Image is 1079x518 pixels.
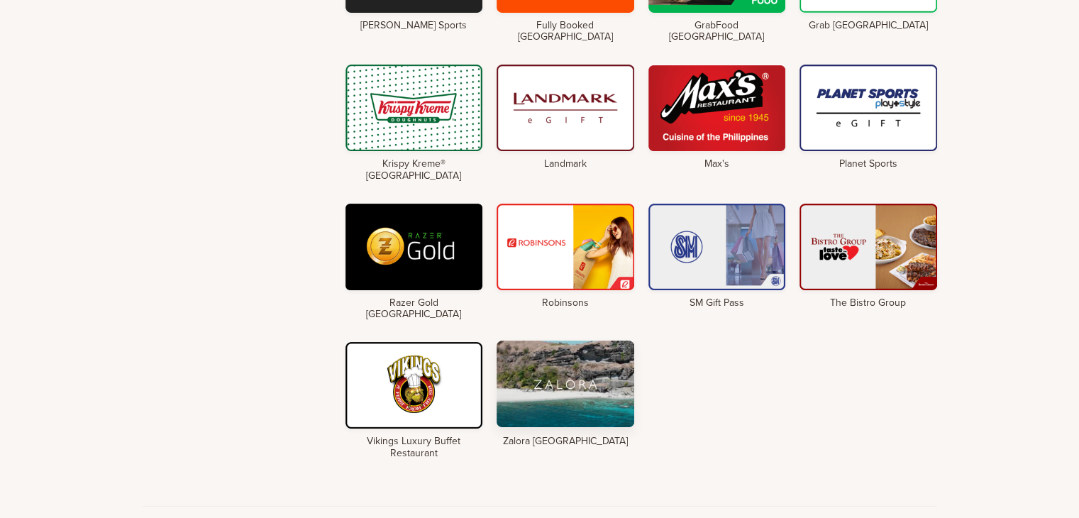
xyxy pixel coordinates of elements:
h4: SM Gift Pass [648,297,786,309]
h4: Grab [GEOGRAPHIC_DATA] [799,20,937,32]
a: Zalora [GEOGRAPHIC_DATA] [497,342,634,448]
h4: Vikings Luxury Buffet Restaurant [345,436,483,460]
h4: [PERSON_NAME] Sports [345,20,483,32]
h4: Robinsons [497,297,634,309]
a: Planet Sports [799,65,937,170]
h4: Razer Gold [GEOGRAPHIC_DATA] [345,297,483,321]
a: The Bistro Group [799,204,937,309]
h4: Planet Sports [799,158,937,170]
a: SM Gift Pass [648,204,786,309]
h4: Fully Booked [GEOGRAPHIC_DATA] [497,20,634,44]
h4: Landmark [497,158,634,170]
h4: Max's [648,158,786,170]
a: Vikings Luxury Buffet Restaurant [345,342,483,459]
a: Robinsons [497,204,634,309]
h4: Zalora [GEOGRAPHIC_DATA] [497,436,634,448]
h4: Krispy Kreme® [GEOGRAPHIC_DATA] [345,158,483,182]
a: Landmark [497,65,634,170]
h4: The Bistro Group [799,297,937,309]
a: Razer Gold [GEOGRAPHIC_DATA] [345,204,483,321]
a: Krispy Kreme® [GEOGRAPHIC_DATA] [345,65,483,182]
span: Help [32,10,61,23]
h4: GrabFood [GEOGRAPHIC_DATA] [648,20,786,44]
a: Max's [648,65,786,170]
